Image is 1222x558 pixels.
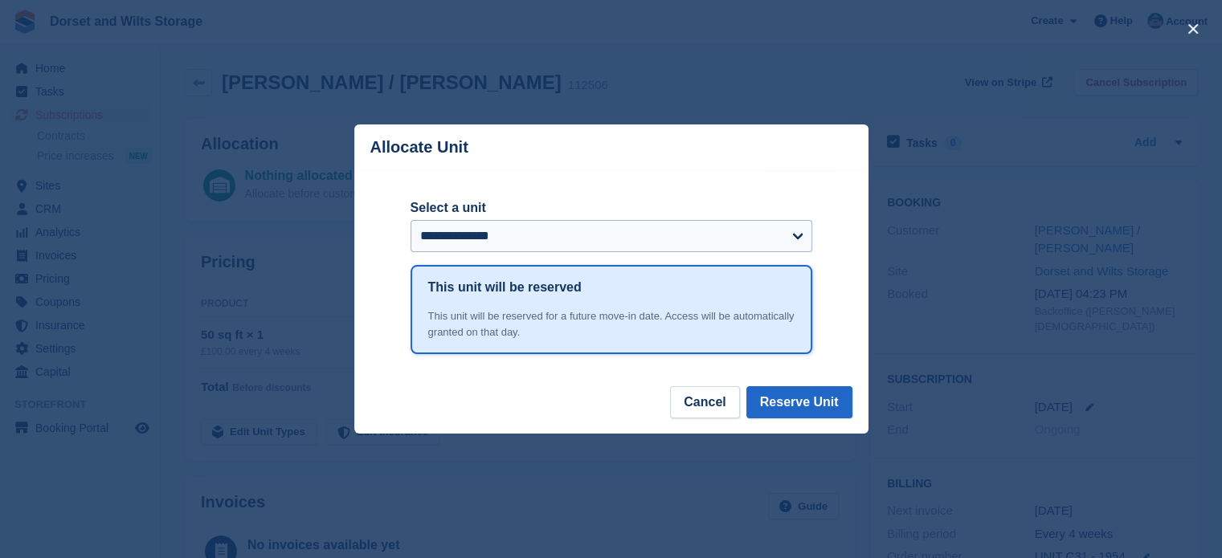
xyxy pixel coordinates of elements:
button: Cancel [670,386,739,418]
button: Reserve Unit [746,386,852,418]
label: Select a unit [411,198,812,218]
h1: This unit will be reserved [428,278,582,297]
div: This unit will be reserved for a future move-in date. Access will be automatically granted on tha... [428,308,795,340]
button: close [1180,16,1206,42]
p: Allocate Unit [370,138,468,157]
